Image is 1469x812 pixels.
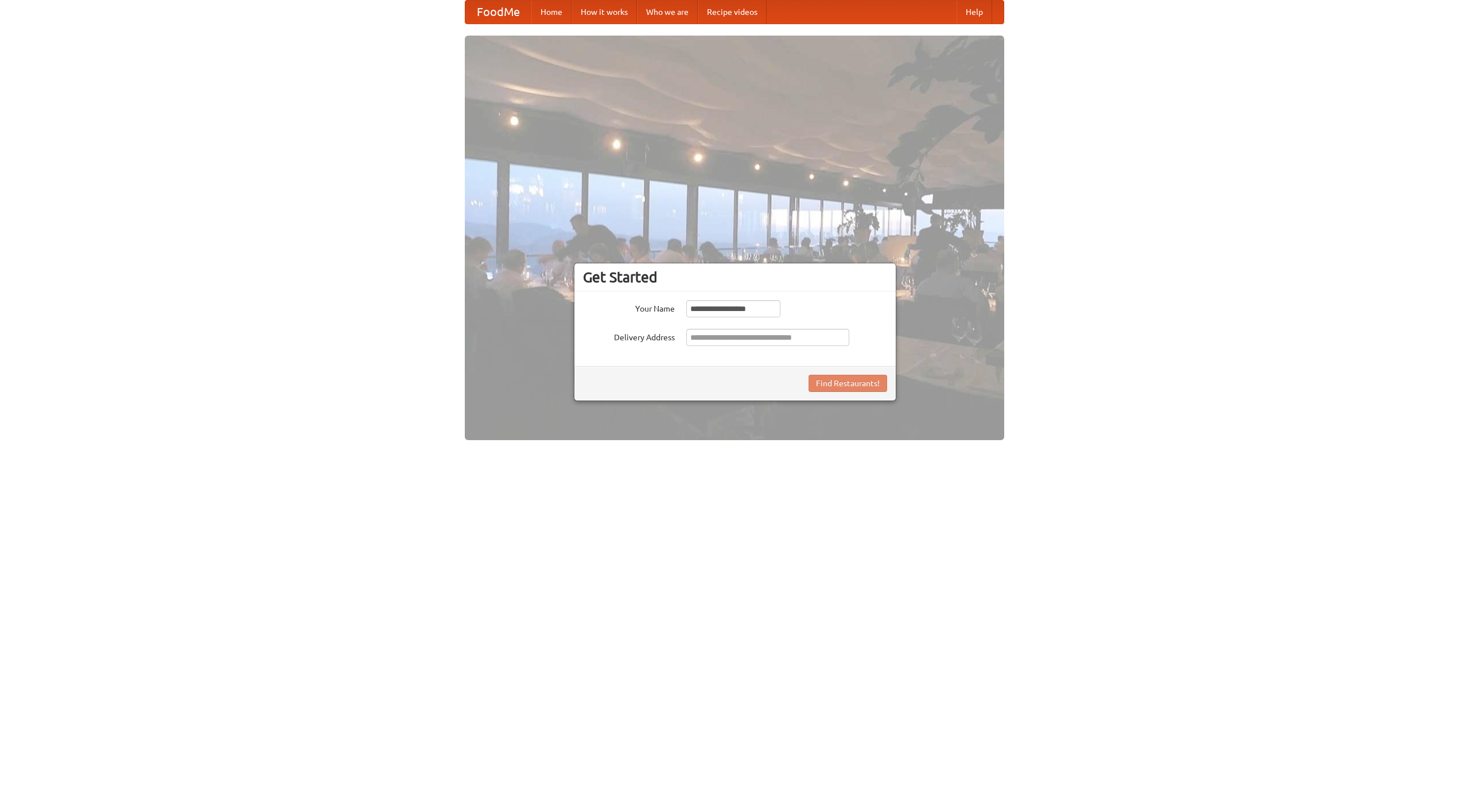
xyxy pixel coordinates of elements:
label: Delivery Address [583,329,675,343]
label: Your Name [583,300,675,314]
a: FoodMe [465,1,531,24]
a: Home [531,1,572,24]
a: Recipe videos [698,1,767,24]
a: How it works [572,1,637,24]
h3: Get Started [583,269,887,286]
a: Who we are [637,1,698,24]
button: Find Restaurants! [809,375,887,392]
a: Help [957,1,992,24]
